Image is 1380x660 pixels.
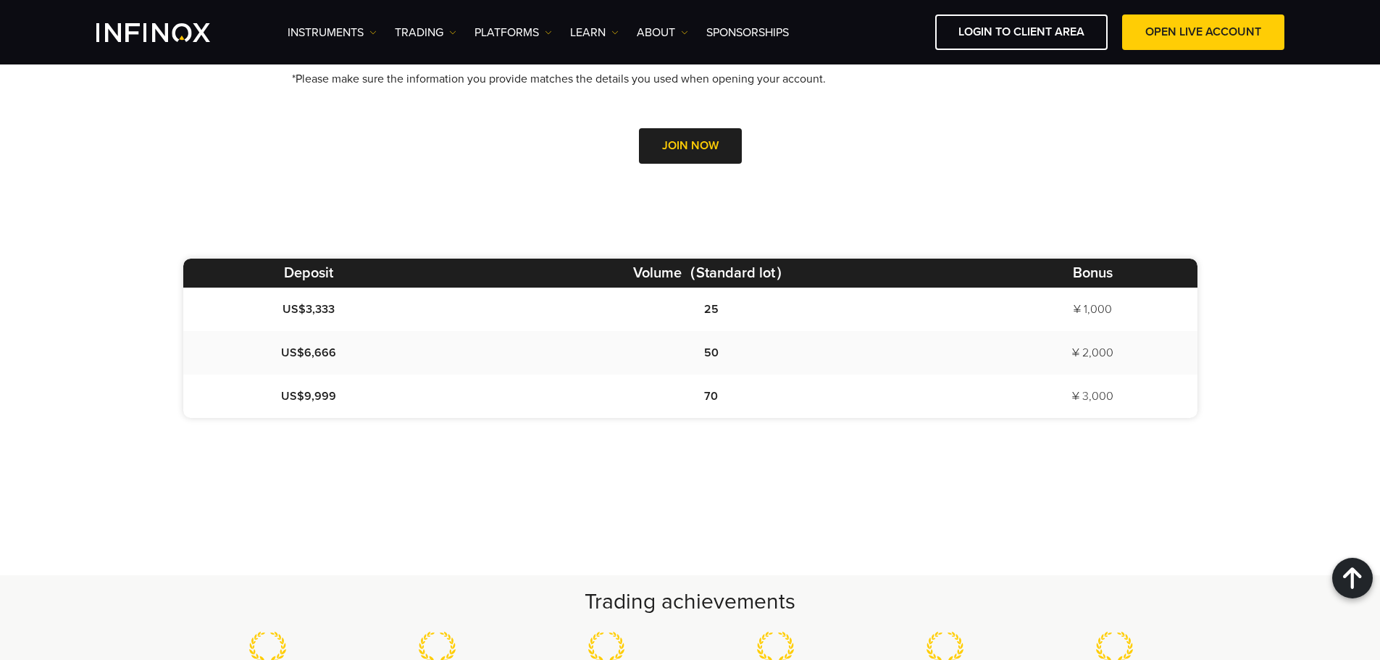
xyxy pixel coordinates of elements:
[284,264,333,282] span: Deposit
[704,389,718,404] span: 70
[935,14,1108,50] a: LOGIN TO CLIENT AREA
[704,302,719,317] span: 25
[637,24,688,41] a: ABOUT
[281,389,336,404] span: US$9,999
[395,24,456,41] a: TRADING
[633,264,790,282] span: Volume（Standard lot）
[1073,264,1113,282] span: Bonus
[1074,302,1112,317] span: ¥ 1,000
[288,24,377,41] a: Instruments
[96,23,244,42] a: INFINOX Logo
[662,138,719,153] span: JOIN NOW
[292,70,1089,88] div: *Please make sure the information you provide matches the details you used when opening your acco...
[283,302,335,317] span: US$3,333
[639,128,742,164] button: JOIN NOW
[706,24,789,41] a: SPONSORSHIPS
[1072,389,1113,404] span: ¥ 3,000
[1122,14,1284,50] a: OPEN LIVE ACCOUNT
[1072,346,1113,360] span: ¥ 2,000
[570,24,619,41] a: Learn
[183,587,1197,617] h2: Trading achievements
[281,346,336,360] span: US$6,666
[474,24,552,41] a: PLATFORMS
[704,346,719,360] span: 50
